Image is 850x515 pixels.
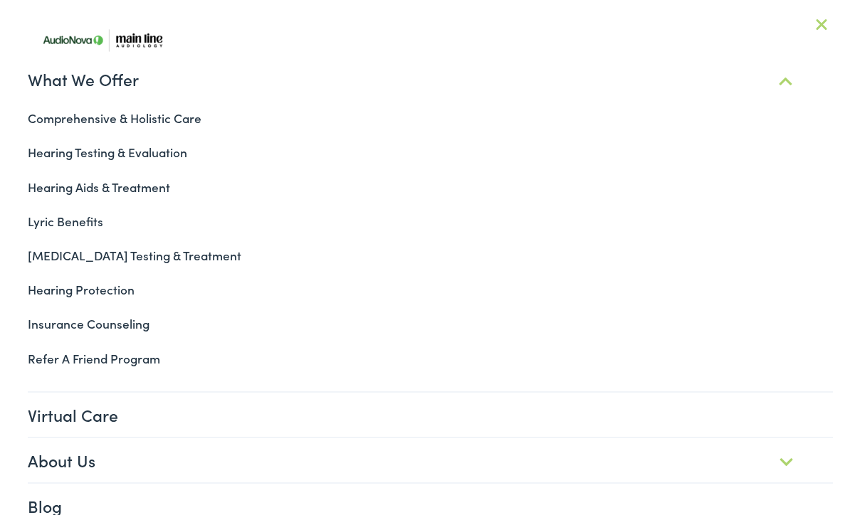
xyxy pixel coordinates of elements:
[28,57,833,101] a: What We Offer
[28,438,833,482] a: About Us
[17,170,833,204] a: Hearing Aids & Treatment
[28,393,833,437] a: Virtual Care
[17,204,833,238] a: Lyric Benefits
[17,135,833,169] a: Hearing Testing & Evaluation
[17,101,833,135] a: Comprehensive & Holistic Care
[17,307,833,341] a: Insurance Counseling
[17,272,833,307] a: Hearing Protection
[17,341,833,376] a: Refer A Friend Program
[17,238,833,272] a: [MEDICAL_DATA] Testing & Treatment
